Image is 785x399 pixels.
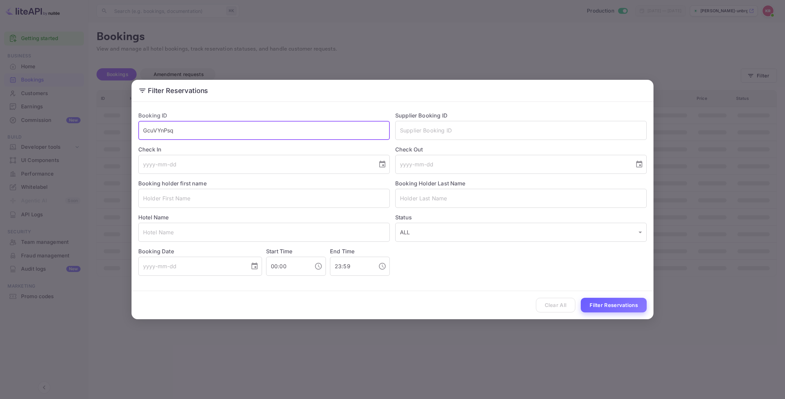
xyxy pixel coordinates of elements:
input: Holder Last Name [395,189,647,208]
label: Hotel Name [138,214,169,221]
label: Status [395,213,647,221]
button: Filter Reservations [581,298,647,312]
label: Booking Holder Last Name [395,180,466,187]
label: Booking Date [138,247,262,255]
input: hh:mm [330,257,373,276]
input: Booking ID [138,121,390,140]
label: Booking holder first name [138,180,207,187]
label: Check In [138,145,390,153]
button: Choose date [376,158,389,171]
input: Holder First Name [138,189,390,208]
label: Supplier Booking ID [395,112,448,119]
button: Choose date [632,158,646,171]
input: yyyy-mm-dd [138,155,373,174]
button: Choose time, selected time is 12:00 AM [312,259,325,273]
input: Hotel Name [138,223,390,242]
label: End Time [330,248,354,255]
label: Booking ID [138,112,168,119]
div: ALL [395,223,647,242]
input: yyyy-mm-dd [138,257,245,276]
input: hh:mm [266,257,309,276]
button: Choose date [248,259,261,273]
label: Check Out [395,145,647,153]
input: Supplier Booking ID [395,121,647,140]
input: yyyy-mm-dd [395,155,630,174]
label: Start Time [266,248,293,255]
h2: Filter Reservations [132,80,653,102]
button: Choose time, selected time is 11:59 PM [376,259,389,273]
